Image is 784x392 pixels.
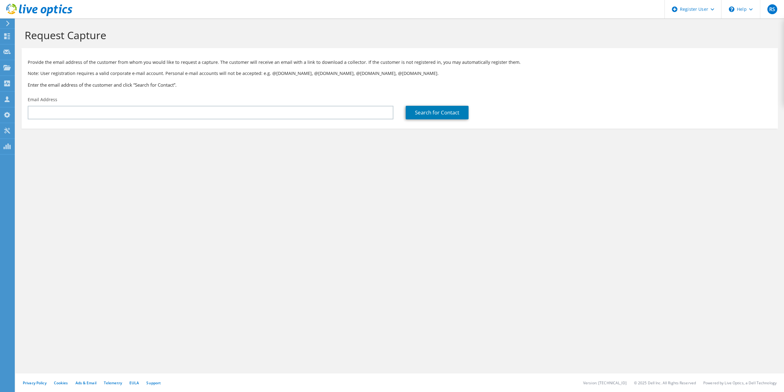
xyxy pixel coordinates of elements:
a: Support [146,380,161,386]
p: Provide the email address of the customer from whom you would like to request a capture. The cust... [28,59,772,66]
a: Cookies [54,380,68,386]
li: Version: [TECHNICAL_ID] [583,380,627,386]
h1: Request Capture [25,29,772,42]
a: EULA [129,380,139,386]
a: Privacy Policy [23,380,47,386]
a: Search for Contact [406,106,469,119]
svg: \n [729,6,734,12]
li: Powered by Live Optics, a Dell Technology [703,380,777,386]
h3: Enter the email address of the customer and click “Search for Contact”. [28,81,772,88]
a: Ads & Email [75,380,96,386]
li: © 2025 Dell Inc. All Rights Reserved [634,380,696,386]
label: Email Address [28,97,57,103]
a: Telemetry [104,380,122,386]
p: Note: User registration requires a valid corporate e-mail account. Personal e-mail accounts will ... [28,70,772,77]
span: RS [767,4,777,14]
